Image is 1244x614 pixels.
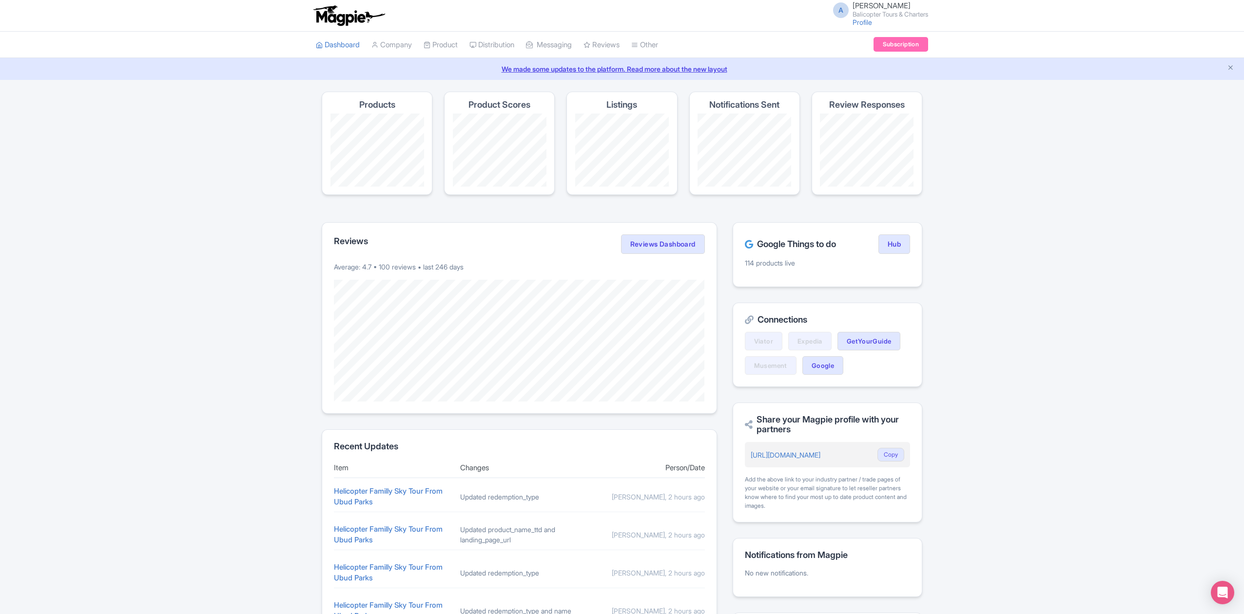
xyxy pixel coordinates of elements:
[621,234,705,254] a: Reviews Dashboard
[745,550,910,560] h2: Notifications from Magpie
[334,524,443,545] a: Helicopter Familly Sky Tour From Ubud Parks
[837,332,901,350] a: GetYourGuide
[853,1,911,10] span: [PERSON_NAME]
[334,262,705,272] p: Average: 4.7 • 100 reviews • last 246 days
[853,18,872,26] a: Profile
[745,568,910,578] p: No new notifications.
[334,486,443,507] a: Helicopter Familly Sky Tour From Ubud Parks
[334,562,443,583] a: Helicopter Familly Sky Tour From Ubud Parks
[827,2,928,18] a: A [PERSON_NAME] Balicopter Tours & Charters
[586,530,705,540] div: [PERSON_NAME], 2 hours ago
[745,315,910,325] h2: Connections
[583,32,620,58] a: Reviews
[6,64,1238,74] a: We made some updates to the platform. Read more about the new layout
[460,492,579,502] div: Updated redemption_type
[469,32,514,58] a: Distribution
[709,100,779,110] h4: Notifications Sent
[460,568,579,578] div: Updated redemption_type
[745,415,910,434] h2: Share your Magpie profile with your partners
[631,32,658,58] a: Other
[745,332,782,350] a: Viator
[1211,581,1234,604] div: Open Intercom Messenger
[359,100,395,110] h4: Products
[877,448,904,461] button: Copy
[853,11,928,18] small: Balicopter Tours & Charters
[334,462,452,474] div: Item
[745,258,910,268] p: 114 products live
[371,32,412,58] a: Company
[745,475,910,510] div: Add the above link to your industry partner / trade pages of your website or your email signature...
[526,32,572,58] a: Messaging
[606,100,637,110] h4: Listings
[745,239,836,249] h2: Google Things to do
[460,524,579,545] div: Updated product_name_ttd and landing_page_url
[802,356,843,375] a: Google
[745,356,797,375] a: Musement
[468,100,530,110] h4: Product Scores
[878,234,910,254] a: Hub
[833,2,849,18] span: A
[788,332,832,350] a: Expedia
[311,5,387,26] img: logo-ab69f6fb50320c5b225c76a69d11143b.png
[334,236,368,246] h2: Reviews
[874,37,928,52] a: Subscription
[424,32,458,58] a: Product
[1227,63,1234,74] button: Close announcement
[586,568,705,578] div: [PERSON_NAME], 2 hours ago
[829,100,905,110] h4: Review Responses
[586,492,705,502] div: [PERSON_NAME], 2 hours ago
[334,441,705,451] h2: Recent Updates
[460,462,579,474] div: Changes
[751,451,820,459] a: [URL][DOMAIN_NAME]
[316,32,360,58] a: Dashboard
[586,462,705,474] div: Person/Date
